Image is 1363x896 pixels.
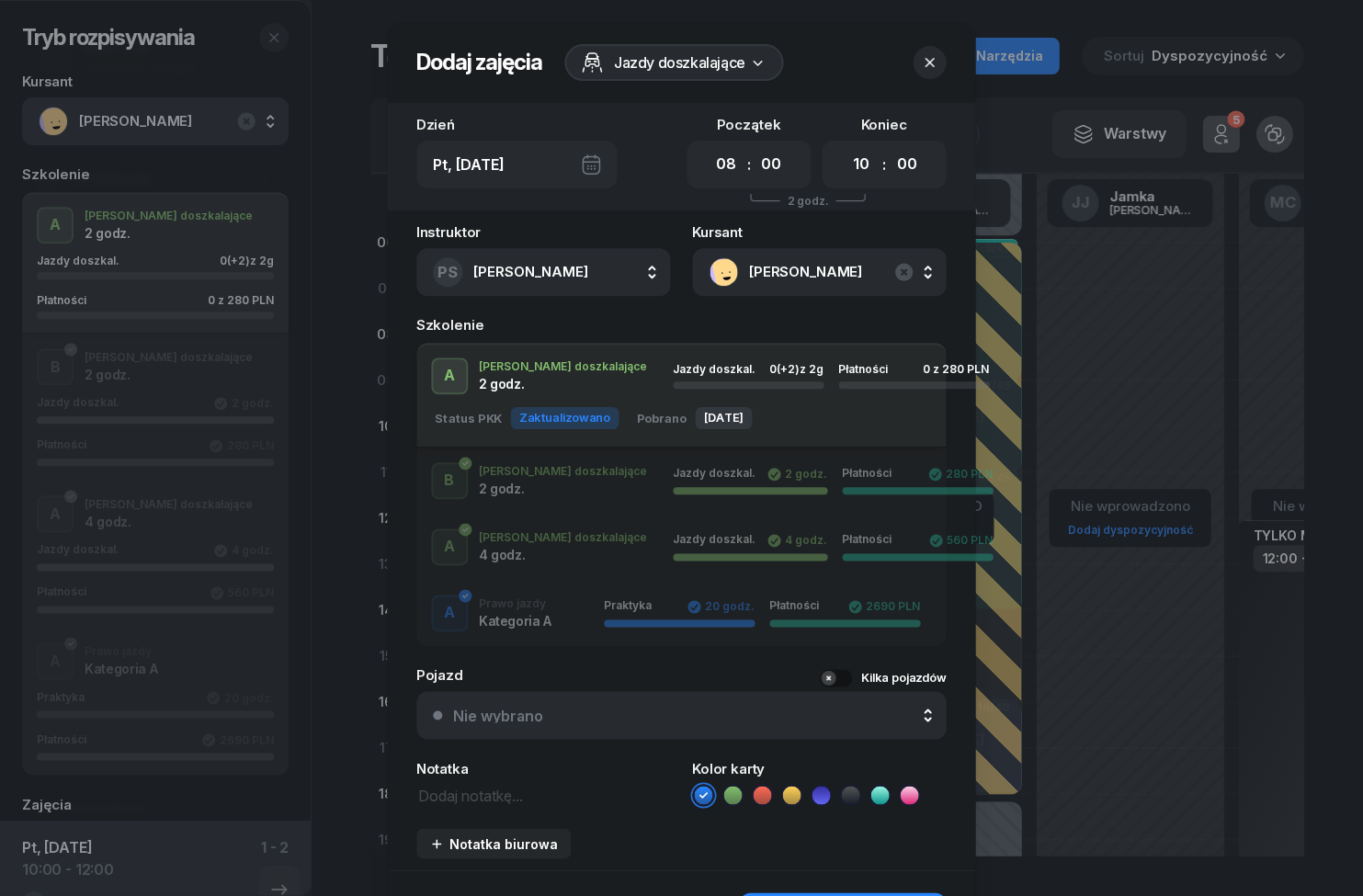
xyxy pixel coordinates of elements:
button: PS[PERSON_NAME] [417,248,671,296]
div: Pobrano [637,409,687,426]
span: Praktyka [605,598,653,612]
div: Kilka pojazdów [861,668,947,686]
div: Płatności [839,363,900,375]
button: B[PERSON_NAME] doszkalające2 godz.Jazdy doszkal.2 godz.Płatności280 PLN [417,448,947,514]
div: Notatka biurowa [430,835,559,851]
h2: Dodaj zajęcia [417,48,543,77]
button: Notatka biurowa [417,828,572,858]
div: 560 PLN [929,533,994,548]
span: [DATE] [704,409,743,427]
button: A[PERSON_NAME] doszkalające2 godz.Jazdy doszkal.0(+2)z 2gPłatności0 z 280 PLNStatus PKKZaktualizo... [417,343,947,448]
button: Nie wybrano [417,691,947,739]
span: (+2) [778,362,801,376]
div: Płatności [770,599,831,614]
span: [PERSON_NAME] [750,260,930,284]
div: Status PKK [436,409,503,426]
span: Jazdy doszkal. [674,466,756,480]
div: 2690 PLN [848,599,921,614]
div: 2 godz. [767,467,828,482]
div: Zaktualizowano [511,407,619,429]
div: 0 z 280 PLN [924,363,990,375]
div: 280 PLN [928,467,994,482]
div: : [882,153,886,176]
span: PS [438,265,459,280]
button: Kilka pojazdów [820,668,947,686]
div: Nie wybrano [454,708,544,722]
button: APrawo jazdyKategoria APraktyka20 godz.Płatności2690 PLN [417,580,947,646]
span: Jazdy doszkal. [674,532,756,546]
span: Jazdy doszkalające [615,51,746,74]
button: A[PERSON_NAME] doszkalające4 godz.Jazdy doszkal.4 godz.Płatności560 PLN [417,514,947,580]
div: Płatności [843,467,903,482]
span: [PERSON_NAME] [474,263,589,280]
div: 4 godz. [767,533,828,548]
div: : [747,153,751,176]
div: 20 godz. [687,599,755,614]
span: Jazdy doszkal. [674,362,756,376]
div: 0 z 2g [770,363,824,375]
div: Płatności [843,533,903,548]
